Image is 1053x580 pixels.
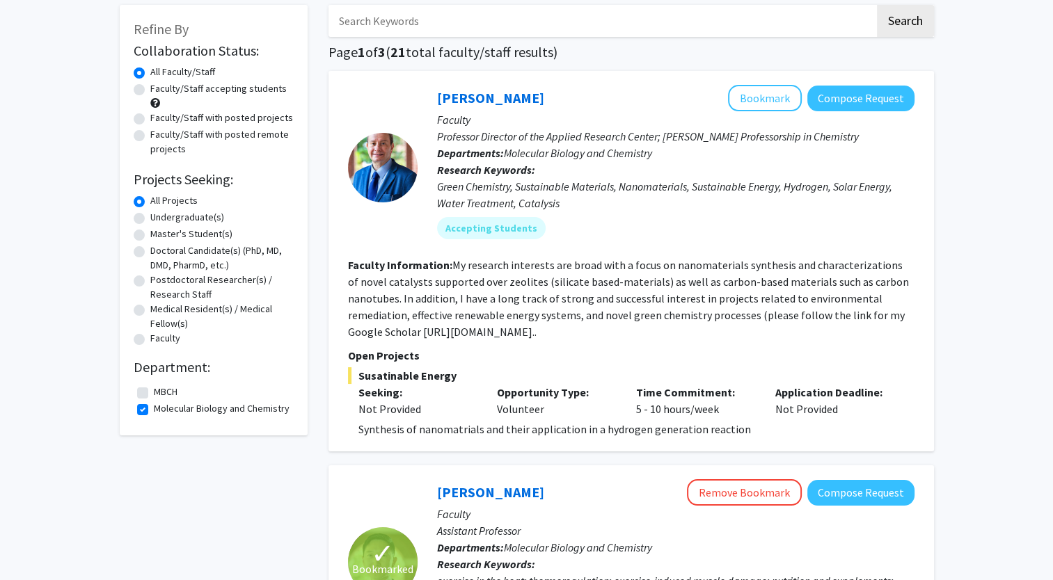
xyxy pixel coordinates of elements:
p: Assistant Professor [437,522,915,539]
button: Compose Request to Zidong Li [807,480,915,506]
button: Search [877,5,934,37]
h2: Projects Seeking: [134,171,294,188]
p: Faculty [437,506,915,522]
label: Master's Student(s) [150,227,232,241]
span: Molecular Biology and Chemistry [504,540,652,554]
label: All Projects [150,193,198,208]
span: 3 [378,43,386,61]
label: Faculty/Staff accepting students [150,81,287,96]
p: Opportunity Type: [497,384,615,401]
button: Add Tarek Abdel-Fattah to Bookmarks [728,85,802,111]
p: Faculty [437,111,915,128]
span: 1 [358,43,365,61]
button: Compose Request to Tarek Abdel-Fattah [807,86,915,111]
iframe: Chat [10,517,59,570]
p: Open Projects [348,347,915,364]
p: Professor Director of the Applied Research Center; [PERSON_NAME] Professorship in Chemistry [437,128,915,145]
div: Green Chemistry, Sustainable Materials, Nanomaterials, Sustainable Energy, Hydrogen, Solar Energy... [437,178,915,211]
label: Faculty [150,331,180,346]
span: 21 [390,43,406,61]
span: ✓ [371,547,395,561]
fg-read-more: My research interests are broad with a focus on nanomaterials synthesis and characterizations of ... [348,258,909,339]
div: Volunteer [486,384,626,417]
h1: Page of ( total faculty/staff results) [328,44,934,61]
span: Susatinable Energy [348,367,915,384]
div: 5 - 10 hours/week [626,384,765,417]
label: Faculty/Staff with posted projects [150,111,293,125]
p: Seeking: [358,384,477,401]
label: Undergraduate(s) [150,210,224,225]
input: Search Keywords [328,5,875,37]
a: [PERSON_NAME] [437,483,544,501]
b: Research Keywords: [437,163,535,177]
p: Application Deadline: [775,384,894,401]
label: Medical Resident(s) / Medical Fellow(s) [150,302,294,331]
h2: Collaboration Status: [134,42,294,59]
b: Departments: [437,146,504,160]
label: MBCH [154,385,177,399]
div: Not Provided [765,384,904,417]
b: Departments: [437,540,504,554]
label: Molecular Biology and Chemistry [154,401,290,416]
div: Not Provided [358,401,477,417]
p: Synthesis of nanomatrials and their application in a hydrogen generation reaction [358,421,915,437]
h2: Department: [134,359,294,376]
p: Time Commitment: [636,384,754,401]
button: Remove Bookmark [687,479,802,506]
b: Research Keywords: [437,557,535,571]
a: [PERSON_NAME] [437,89,544,106]
span: Refine By [134,20,189,38]
span: Bookmarked [352,561,413,577]
label: Doctoral Candidate(s) (PhD, MD, DMD, PharmD, etc.) [150,243,294,273]
span: Molecular Biology and Chemistry [504,146,652,160]
b: Faculty Information: [348,258,452,272]
label: Postdoctoral Researcher(s) / Research Staff [150,273,294,302]
label: All Faculty/Staff [150,65,215,79]
mat-chip: Accepting Students [437,217,546,239]
label: Faculty/Staff with posted remote projects [150,127,294,156]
